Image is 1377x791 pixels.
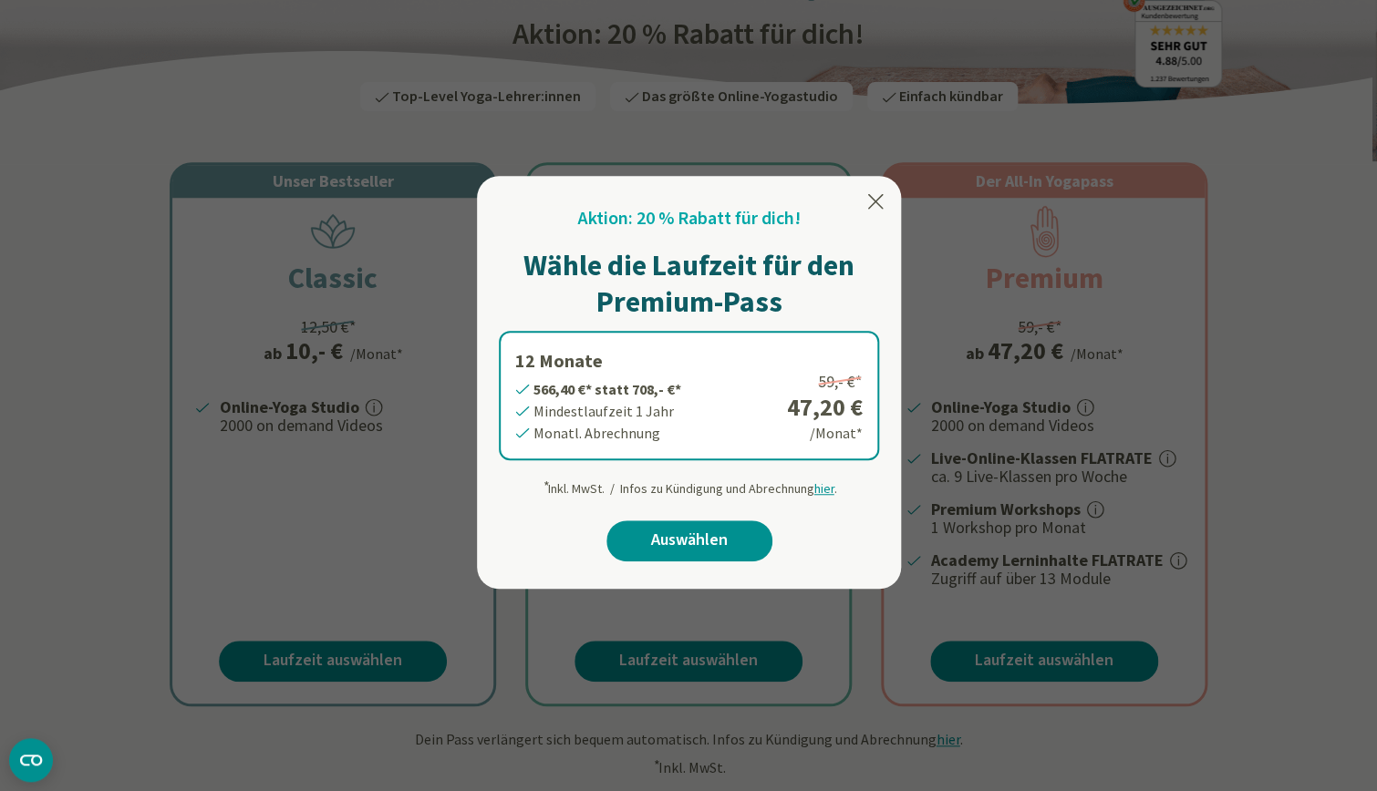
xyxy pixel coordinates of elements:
[499,247,879,320] h1: Wähle die Laufzeit für den Premium-Pass
[578,205,801,232] h2: Aktion: 20 % Rabatt für dich!
[542,471,837,498] div: Inkl. MwSt. / Infos zu Kündigung und Abrechnung .
[9,738,53,782] button: CMP-Widget öffnen
[606,520,772,561] a: Auswählen
[814,480,834,497] span: hier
